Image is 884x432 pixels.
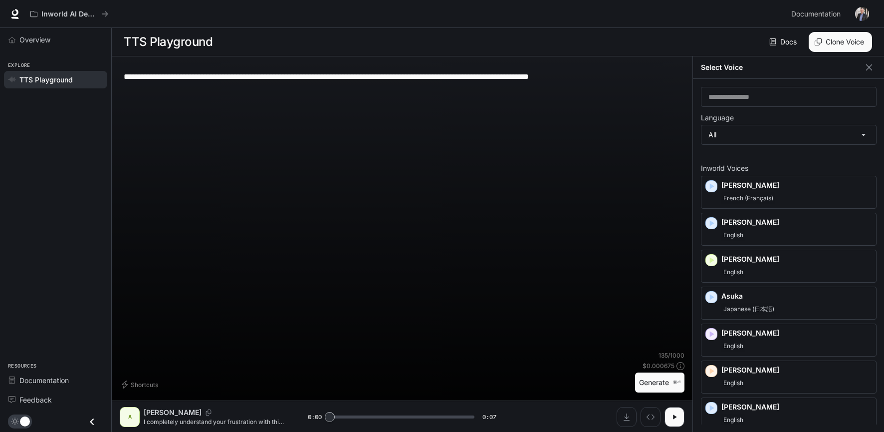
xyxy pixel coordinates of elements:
p: Language [701,114,734,121]
a: Feedback [4,391,107,409]
p: [PERSON_NAME] [144,408,202,418]
button: Clone Voice [809,32,872,52]
a: Docs [767,32,801,52]
button: User avatar [852,4,872,24]
p: Inworld Voices [701,165,877,172]
img: User avatar [855,7,869,21]
button: Inspect [641,407,661,427]
span: English [721,414,745,426]
span: TTS Playground [19,74,73,85]
p: I completely understand your frustration with this situation. Let me look into your account detai... [144,418,284,426]
p: ⌘⏎ [673,380,680,386]
span: Overview [19,34,50,45]
span: Documentation [19,375,69,386]
button: Shortcuts [120,377,162,393]
span: Documentation [791,8,841,20]
button: Generate⌘⏎ [635,373,684,393]
p: Inworld AI Demos [41,10,97,18]
span: 0:07 [482,412,496,422]
a: Documentation [4,372,107,389]
div: A [122,409,138,425]
span: English [721,340,745,352]
a: Documentation [787,4,848,24]
a: TTS Playground [4,71,107,88]
button: All workspaces [26,4,113,24]
p: [PERSON_NAME] [721,365,872,375]
span: 0:00 [308,412,322,422]
p: [PERSON_NAME] [721,254,872,264]
a: Overview [4,31,107,48]
span: Dark mode toggle [20,416,30,427]
p: [PERSON_NAME] [721,402,872,412]
span: English [721,229,745,241]
button: Close drawer [81,412,103,432]
button: Copy Voice ID [202,410,216,416]
p: Asuka [721,291,872,301]
span: English [721,266,745,278]
h1: TTS Playground [124,32,213,52]
span: French (Français) [721,192,775,204]
span: Japanese (日本語) [721,303,776,315]
span: English [721,377,745,389]
button: Download audio [617,407,637,427]
p: [PERSON_NAME] [721,180,872,190]
span: Feedback [19,395,52,405]
p: 135 / 1000 [659,351,684,360]
p: [PERSON_NAME] [721,328,872,338]
div: All [701,125,876,144]
p: [PERSON_NAME] [721,217,872,227]
p: $ 0.000675 [643,362,674,370]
